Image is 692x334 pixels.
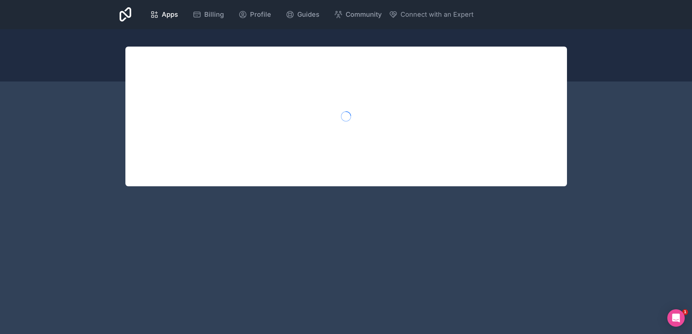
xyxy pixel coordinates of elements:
[280,7,325,23] a: Guides
[187,7,230,23] a: Billing
[233,7,277,23] a: Profile
[682,309,688,315] span: 1
[204,9,224,20] span: Billing
[144,7,184,23] a: Apps
[297,9,319,20] span: Guides
[667,309,685,327] div: Open Intercom Messenger
[389,9,474,20] button: Connect with an Expert
[328,7,387,23] a: Community
[162,9,178,20] span: Apps
[250,9,271,20] span: Profile
[346,9,382,20] span: Community
[401,9,474,20] span: Connect with an Expert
